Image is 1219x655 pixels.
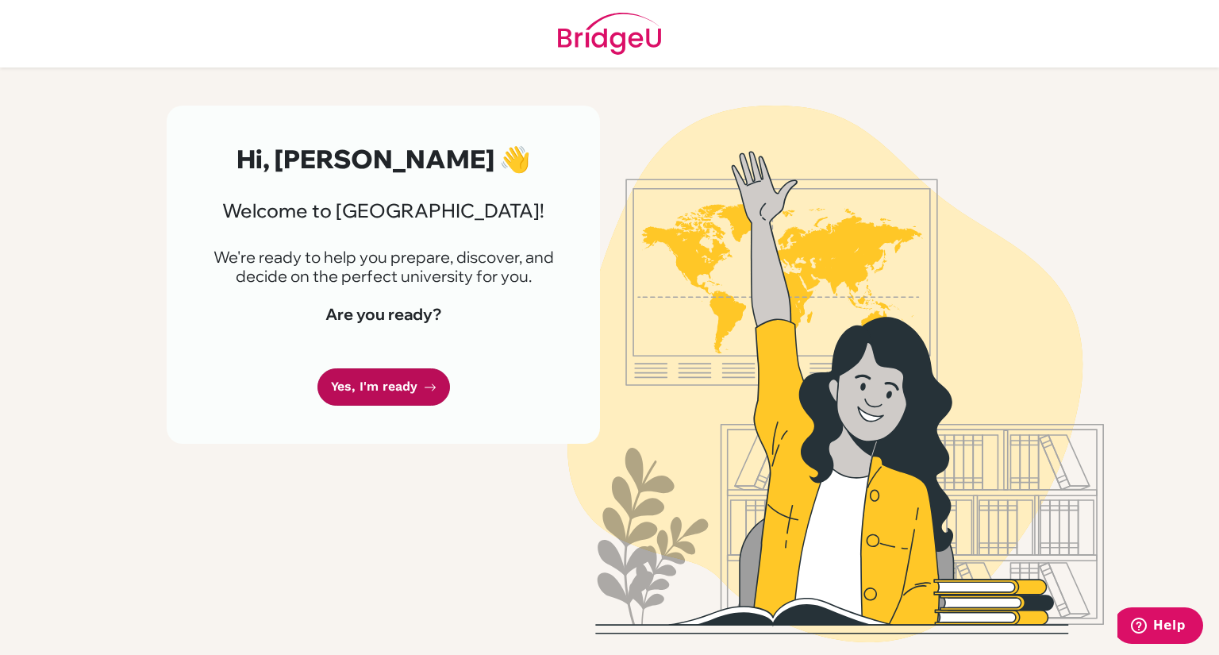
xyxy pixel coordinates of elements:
h2: Hi, [PERSON_NAME] 👋 [205,144,562,174]
h4: Are you ready? [205,305,562,324]
iframe: Opens a widget where you can find more information [1117,607,1203,647]
h3: Welcome to [GEOGRAPHIC_DATA]! [205,199,562,222]
a: Yes, I'm ready [317,368,450,406]
p: We're ready to help you prepare, discover, and decide on the perfect university for you. [205,248,562,286]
